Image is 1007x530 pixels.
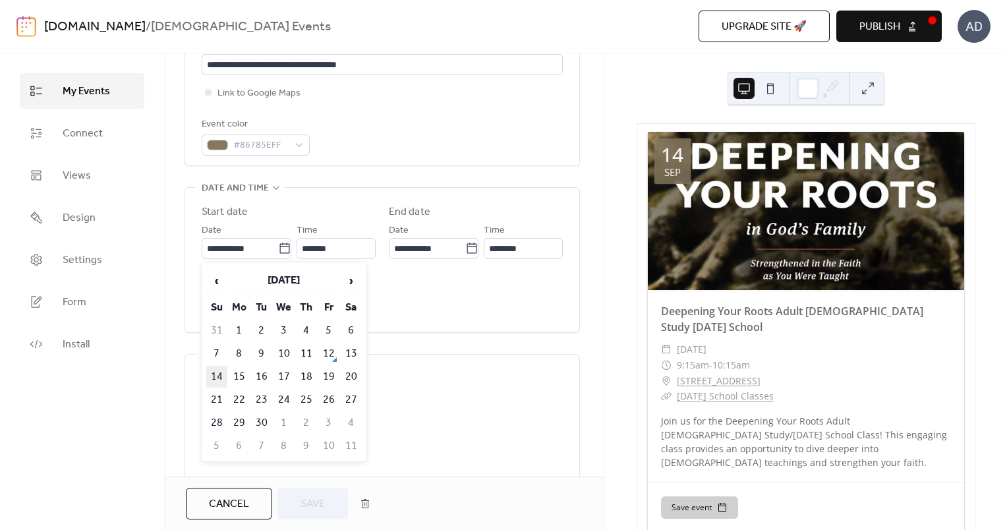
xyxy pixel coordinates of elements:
[206,412,227,434] td: 28
[341,389,362,411] td: 27
[63,337,90,353] span: Install
[341,320,362,341] td: 6
[63,168,91,184] span: Views
[318,435,339,457] td: 10
[709,357,712,373] span: -
[712,357,750,373] span: 10:15am
[146,15,151,40] b: /
[677,341,706,357] span: [DATE]
[63,84,110,100] span: My Events
[44,15,146,40] a: [DOMAIN_NAME]
[318,343,339,365] td: 12
[186,488,272,519] button: Cancel
[484,223,505,239] span: Time
[318,389,339,411] td: 26
[661,304,923,334] a: Deepening Your Roots Adult [DEMOGRAPHIC_DATA] Study [DATE] School
[318,366,339,388] td: 19
[958,10,991,43] div: AD
[664,167,681,177] div: Sep
[661,496,738,519] button: Save event
[233,138,289,154] span: #86785EFF
[229,343,250,365] td: 8
[229,389,250,411] td: 22
[296,412,317,434] td: 2
[202,204,248,220] div: Start date
[318,412,339,434] td: 3
[661,341,672,357] div: ​
[63,295,86,310] span: Form
[151,15,331,40] b: [DEMOGRAPHIC_DATA] Events
[296,435,317,457] td: 9
[297,223,318,239] span: Time
[229,435,250,457] td: 6
[722,19,807,35] span: Upgrade site 🚀
[229,297,250,318] th: Mo
[202,476,560,492] div: Repeat on
[341,412,362,434] td: 4
[202,223,221,239] span: Date
[63,252,102,268] span: Settings
[661,357,672,373] div: ​
[20,200,144,235] a: Design
[389,223,409,239] span: Date
[202,117,307,132] div: Event color
[20,326,144,362] a: Install
[251,389,272,411] td: 23
[677,373,761,389] a: [STREET_ADDRESS]
[273,389,295,411] td: 24
[296,366,317,388] td: 18
[206,389,227,411] td: 21
[251,297,272,318] th: Tu
[206,297,227,318] th: Su
[341,366,362,388] td: 20
[251,320,272,341] td: 2
[273,343,295,365] td: 10
[217,86,301,102] span: Link to Google Maps
[273,297,295,318] th: We
[389,204,430,220] div: End date
[661,373,672,389] div: ​
[229,320,250,341] td: 1
[661,388,672,404] div: ​
[273,366,295,388] td: 17
[273,412,295,434] td: 1
[296,343,317,365] td: 11
[341,297,362,318] th: Sa
[229,267,339,295] th: [DATE]
[296,389,317,411] td: 25
[209,496,249,512] span: Cancel
[229,412,250,434] td: 29
[296,297,317,318] th: Th
[20,284,144,320] a: Form
[661,145,683,165] div: 14
[63,126,103,142] span: Connect
[20,158,144,193] a: Views
[207,268,227,294] span: ‹
[296,320,317,341] td: 4
[341,343,362,365] td: 13
[206,343,227,365] td: 7
[318,320,339,341] td: 5
[251,435,272,457] td: 7
[20,73,144,109] a: My Events
[318,297,339,318] th: Fr
[251,412,272,434] td: 30
[677,390,774,402] a: [DATE] School Classes
[251,343,272,365] td: 9
[341,268,361,294] span: ›
[229,366,250,388] td: 15
[16,16,36,37] img: logo
[63,210,96,226] span: Design
[20,242,144,278] a: Settings
[273,320,295,341] td: 3
[206,320,227,341] td: 31
[273,435,295,457] td: 8
[206,435,227,457] td: 5
[859,19,900,35] span: Publish
[677,357,709,373] span: 9:15am
[202,181,269,196] span: Date and time
[648,414,964,469] div: Join us for the Deepening Your Roots Adult [DEMOGRAPHIC_DATA] Study/[DATE] School Class! This eng...
[699,11,830,42] button: Upgrade site 🚀
[836,11,942,42] button: Publish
